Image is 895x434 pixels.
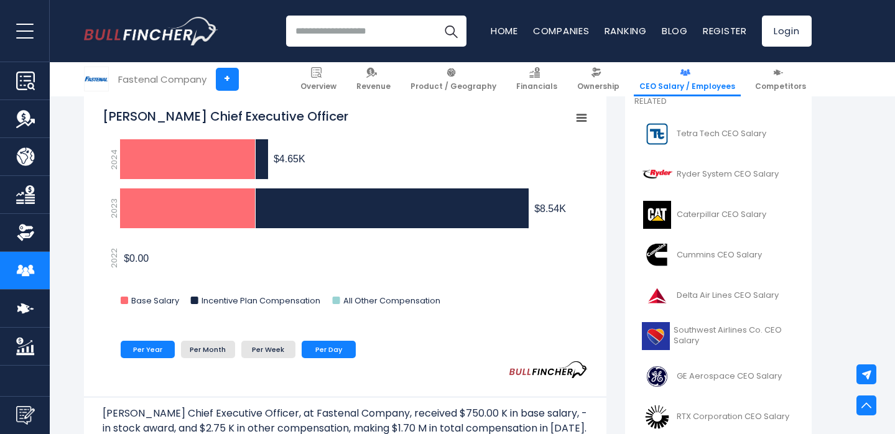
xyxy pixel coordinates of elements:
[121,341,175,358] li: Per Year
[677,129,766,139] span: Tetra Tech CEO Salary
[677,169,779,180] span: Ryder System CEO Salary
[351,62,396,96] a: Revenue
[273,154,305,164] tspan: $4.65K
[634,117,802,151] a: Tetra Tech CEO Salary
[642,160,673,188] img: R logo
[634,157,802,192] a: Ryder System CEO Salary
[634,319,802,353] a: Southwest Airlines Co. CEO Salary
[201,295,320,307] text: Incentive Plan Compensation
[85,67,108,91] img: FAST logo
[703,24,747,37] a: Register
[642,403,673,431] img: RTX logo
[108,198,120,218] text: 2023
[674,325,795,346] span: Southwest Airlines Co. CEO Salary
[118,72,206,86] div: Fastenal Company
[634,238,802,272] a: Cummins CEO Salary
[108,248,120,268] text: 2022
[84,17,218,45] a: Go to homepage
[295,62,342,96] a: Overview
[639,81,735,91] span: CEO Salary / Employees
[124,253,149,264] tspan: $0.00
[491,24,518,37] a: Home
[405,62,502,96] a: Product / Geography
[634,359,802,394] a: GE Aerospace CEO Salary
[755,81,806,91] span: Competitors
[677,210,766,220] span: Caterpillar CEO Salary
[577,81,619,91] span: Ownership
[300,81,336,91] span: Overview
[131,295,180,307] text: Base Salary
[181,341,235,358] li: Per Month
[435,16,466,47] button: Search
[642,362,673,390] img: GE logo
[605,24,647,37] a: Ranking
[634,96,802,107] p: Related
[343,295,440,307] text: All Other Compensation
[642,322,670,350] img: LUV logo
[572,62,625,96] a: Ownership
[533,24,590,37] a: Companies
[356,81,391,91] span: Revenue
[642,120,673,148] img: TTEK logo
[511,62,563,96] a: Financials
[103,108,348,125] tspan: [PERSON_NAME] Chief Executive Officer
[749,62,812,96] a: Competitors
[677,290,779,301] span: Delta Air Lines CEO Salary
[302,341,356,358] li: Per Day
[216,68,239,91] a: +
[634,62,741,96] a: CEO Salary / Employees
[634,198,802,232] a: Caterpillar CEO Salary
[16,223,35,242] img: Ownership
[677,412,789,422] span: RTX Corporation CEO Salary
[662,24,688,37] a: Blog
[634,400,802,434] a: RTX Corporation CEO Salary
[241,341,295,358] li: Per Week
[410,81,496,91] span: Product / Geography
[642,241,673,269] img: CMI logo
[642,201,673,229] img: CAT logo
[108,149,120,170] text: 2024
[516,81,557,91] span: Financials
[642,282,673,310] img: DAL logo
[534,203,566,214] tspan: $8.54K
[677,250,762,261] span: Cummins CEO Salary
[677,371,782,382] span: GE Aerospace CEO Salary
[84,17,218,45] img: Bullfincher logo
[762,16,812,47] a: Login
[634,279,802,313] a: Delta Air Lines CEO Salary
[103,101,588,319] svg: Daniel L. Florness Chief Executive Officer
